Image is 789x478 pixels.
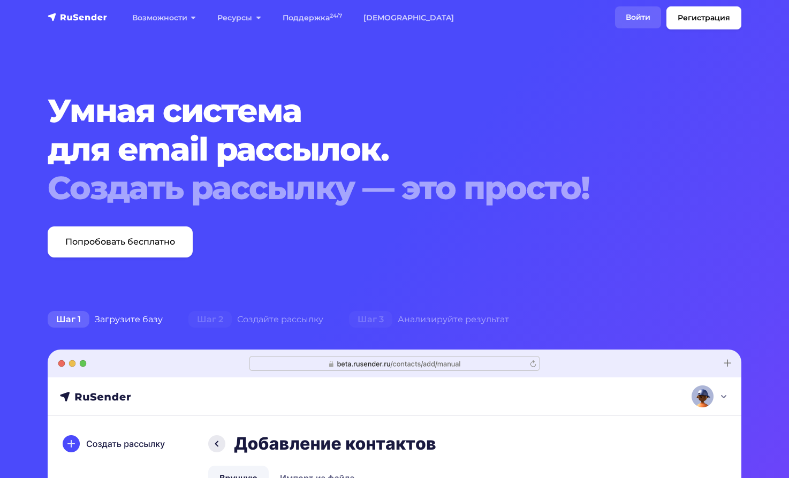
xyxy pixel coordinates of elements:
a: [DEMOGRAPHIC_DATA] [353,7,465,29]
span: Шаг 3 [349,311,392,328]
div: Создайте рассылку [176,309,336,330]
div: Анализируйте результат [336,309,522,330]
span: Шаг 1 [48,311,89,328]
div: Создать рассылку — это просто! [48,169,682,207]
a: Ресурсы [207,7,271,29]
h1: Умная система для email рассылок. [48,92,682,207]
sup: 24/7 [330,12,342,19]
a: Возможности [122,7,207,29]
a: Поддержка24/7 [272,7,353,29]
img: RuSender [48,12,108,22]
a: Войти [615,6,661,28]
a: Попробовать бесплатно [48,226,193,257]
div: Загрузите базу [35,309,176,330]
span: Шаг 2 [188,311,232,328]
a: Регистрация [666,6,741,29]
